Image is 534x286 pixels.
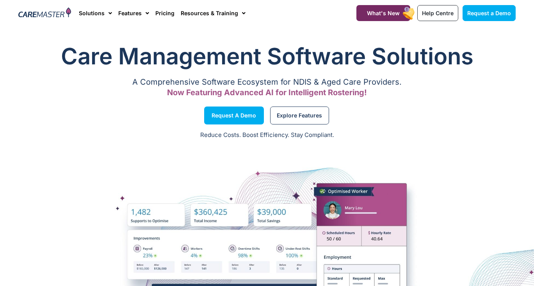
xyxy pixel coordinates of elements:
a: Request a Demo [204,107,264,124]
p: Reduce Costs. Boost Efficiency. Stay Compliant. [5,131,529,140]
span: Help Centre [422,10,454,16]
p: A Comprehensive Software Ecosystem for NDIS & Aged Care Providers. [18,80,516,85]
span: Explore Features [277,114,322,117]
span: Request a Demo [212,114,256,117]
span: Request a Demo [467,10,511,16]
a: What's New [356,5,410,21]
a: Help Centre [417,5,458,21]
span: What's New [367,10,400,16]
a: Explore Features [270,107,329,124]
span: Now Featuring Advanced AI for Intelligent Rostering! [167,88,367,97]
img: CareMaster Logo [18,7,71,19]
a: Request a Demo [463,5,516,21]
h1: Care Management Software Solutions [18,41,516,72]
